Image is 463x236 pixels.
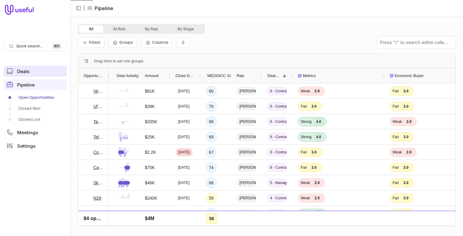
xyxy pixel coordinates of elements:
[17,83,35,87] span: Pipeline
[393,150,402,155] span: Weak
[237,133,256,141] span: [PERSON_NAME]
[175,72,195,79] span: Close Date
[237,179,256,187] span: [PERSON_NAME]
[16,44,43,49] span: Quick search...
[301,165,307,170] span: Fair
[209,225,214,232] div: 51
[209,103,214,110] div: 70
[267,209,287,217] span: 4 - Commercial & Product Validation
[301,89,310,94] span: Weak
[309,149,319,155] span: 3.0
[4,79,67,90] a: Pipeline
[313,210,324,216] span: 4.0
[301,104,307,109] span: Fair
[401,210,411,216] span: 3.0
[17,69,29,74] span: Deals
[141,37,172,48] button: Columns
[52,43,62,49] kbd: ⌘ K
[178,150,190,155] time: [DATE]
[209,118,214,125] div: 66
[207,72,237,79] span: MEDDICC Score
[237,87,256,95] span: [PERSON_NAME]
[312,195,322,201] span: 2.5
[209,164,214,171] div: 74
[94,57,143,65] div: Row Groups
[312,88,322,94] span: 2.0
[17,144,36,148] span: Settings
[108,37,137,48] button: Group Pipeline
[93,179,103,186] a: Skiddle
[237,164,256,171] span: [PERSON_NAME]
[393,180,399,185] span: Fair
[237,148,256,156] span: [PERSON_NAME]
[401,134,411,140] span: 3.0
[93,87,103,95] a: Veo - DT Connect
[267,164,287,171] span: 6 - Contract Negotiation
[309,164,319,171] span: 3.0
[176,37,190,48] button: Collapse all rows
[93,118,103,125] a: Tata Digital
[145,87,155,95] span: $81K
[152,40,168,45] span: Columns
[117,72,138,79] span: Deal Activity
[119,40,133,45] span: Groups
[395,72,424,79] span: Economic Buyer
[178,104,190,109] time: [DATE]
[301,211,311,216] span: Strong
[209,133,214,141] div: 69
[145,164,155,171] span: $75K
[393,135,399,139] span: Fair
[145,194,157,202] span: $240K
[17,130,38,135] span: Meetings
[301,180,310,185] span: Weak
[145,149,156,156] span: $2.2K
[135,25,168,33] button: By Rep
[209,194,214,202] div: 59
[267,148,287,156] span: 6 - Contract Negotiation
[401,164,411,171] span: 3.0
[178,135,190,139] time: [DATE]
[237,118,256,126] span: [PERSON_NAME]
[145,179,155,186] span: $46K
[209,210,214,217] div: 71
[267,179,287,187] span: 5 - Managed POC
[87,5,113,12] li: Pipeline
[79,25,103,33] button: All
[303,72,316,79] span: Metrics
[145,72,159,79] span: Amount
[301,119,311,124] span: Strong
[237,209,256,217] span: [PERSON_NAME]
[312,180,322,186] span: 2.0
[301,196,310,201] span: Weak
[93,164,103,171] a: Campaign Solutions
[309,103,319,109] span: 3.0
[237,225,256,233] span: [PERSON_NAME]
[93,210,103,217] a: Monarch
[237,102,256,110] span: [PERSON_NAME]
[209,149,214,156] div: 67
[93,133,103,141] a: Telenav - Snowflake
[404,119,414,125] span: 2.0
[94,57,143,65] span: Drag here to set row groups
[168,25,204,33] button: By Stage
[145,210,155,217] span: $80K
[267,194,287,202] span: 4 - Commercial & Product Validation
[93,194,101,202] a: N26
[145,133,155,141] span: $25K
[84,72,103,79] span: Opportunity
[4,140,67,151] a: Settings
[78,37,104,48] button: Filter Pipeline
[267,72,280,79] span: Deal Stage
[267,133,287,141] span: 6 - Contract Negotiation
[401,180,411,186] span: 3.0
[313,119,324,125] span: 4.0
[209,87,214,95] div: 60
[178,165,190,170] time: [DATE]
[393,119,402,124] span: Weak
[93,103,103,110] a: Ufurnish - reconnect
[178,89,190,94] time: [DATE]
[393,104,399,109] span: Fair
[393,196,399,201] span: Fair
[209,179,214,186] div: 66
[298,68,379,83] div: Metrics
